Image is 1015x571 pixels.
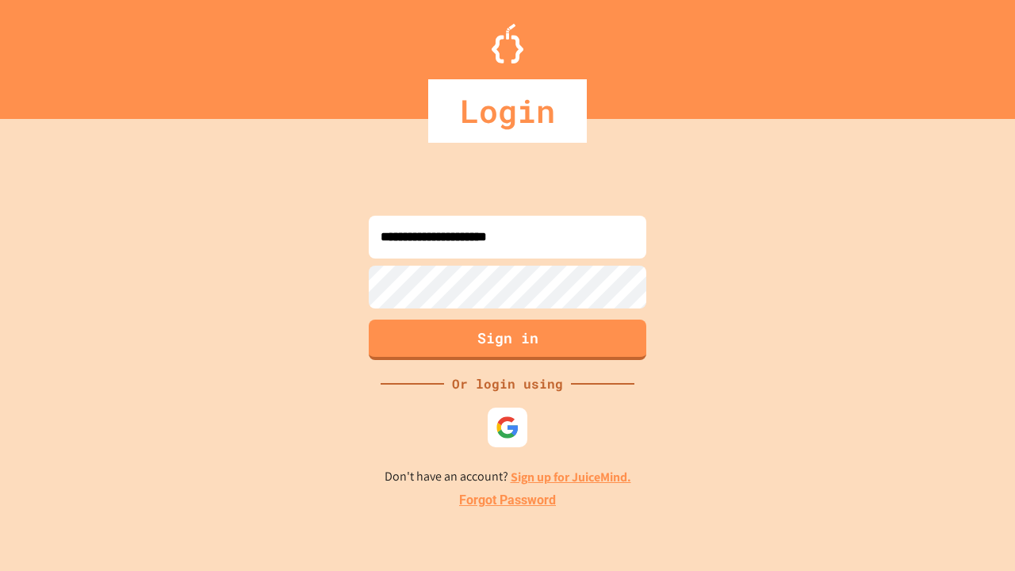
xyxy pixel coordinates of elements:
img: google-icon.svg [496,416,519,439]
a: Sign up for JuiceMind. [511,469,631,485]
button: Sign in [369,320,646,360]
p: Don't have an account? [385,467,631,487]
a: Forgot Password [459,491,556,510]
div: Login [428,79,587,143]
div: Or login using [444,374,571,393]
img: Logo.svg [492,24,523,63]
